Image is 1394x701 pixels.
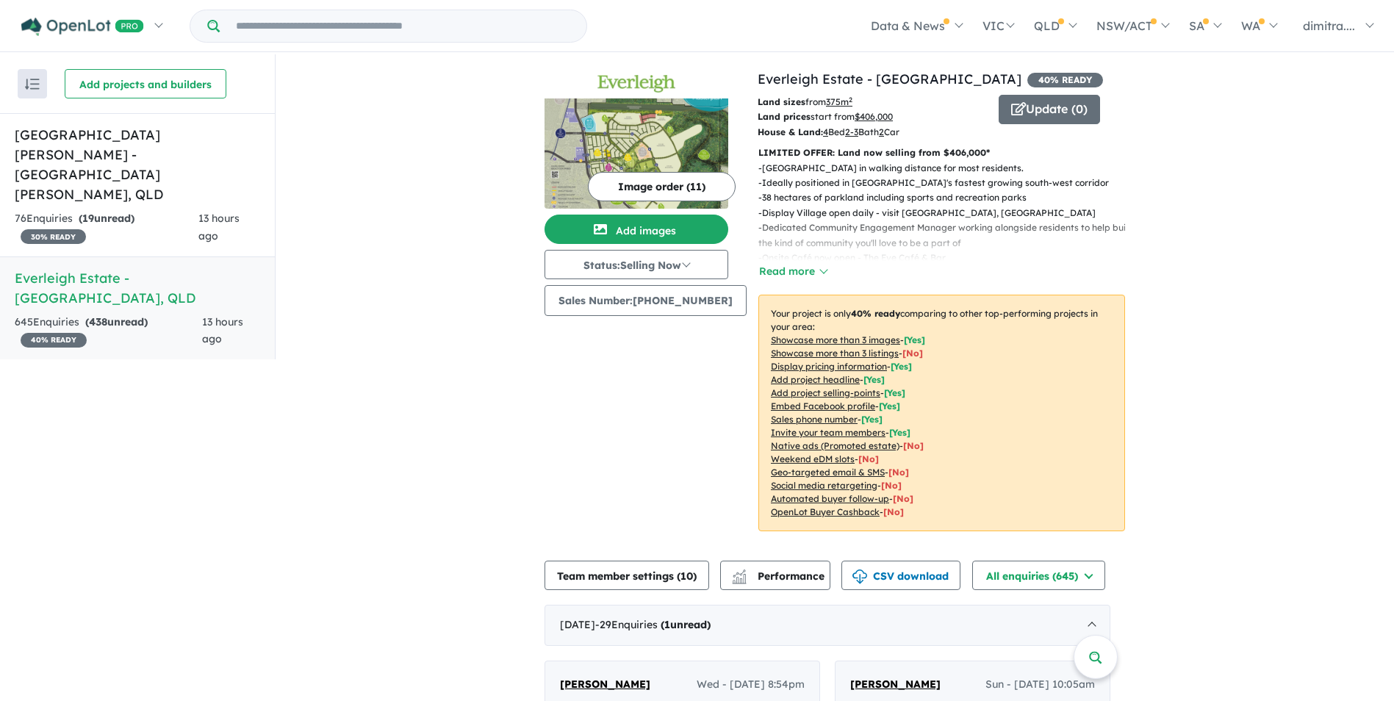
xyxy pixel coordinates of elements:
[841,561,960,590] button: CSV download
[198,212,240,242] span: 13 hours ago
[771,467,885,478] u: Geo-targeted email & SMS
[771,387,880,398] u: Add project selling-points
[881,480,902,491] span: [No]
[771,480,877,491] u: Social media retargeting
[758,190,1137,205] p: - 38 hectares of parkland including sports and recreation parks
[545,285,747,316] button: Sales Number:[PHONE_NUMBER]
[560,677,650,691] span: [PERSON_NAME]
[85,315,148,328] strong: ( unread)
[21,333,87,348] span: 40 % READY
[771,427,885,438] u: Invite your team members
[771,414,858,425] u: Sales phone number
[758,176,1137,190] p: - Ideally positioned in [GEOGRAPHIC_DATA]'s fastest growing south-west corridor
[758,111,811,122] b: Land prices
[758,109,988,124] p: start from
[849,96,852,104] sup: 2
[855,111,893,122] u: $ 406,000
[771,506,880,517] u: OpenLot Buyer Cashback
[902,348,923,359] span: [ No ]
[850,676,941,694] a: [PERSON_NAME]
[879,400,900,411] span: [ Yes ]
[758,251,1137,265] p: - Onsite Café now open - The Eve Café & Bar
[771,374,860,385] u: Add project headline
[851,308,900,319] b: 40 % ready
[879,126,884,137] u: 2
[545,69,728,209] a: Everleigh Estate - Greenbank LogoEverleigh Estate - Greenbank
[845,126,858,137] u: 2-3
[985,676,1095,694] span: Sun - [DATE] 10:05am
[733,569,746,578] img: line-chart.svg
[771,400,875,411] u: Embed Facebook profile
[858,453,879,464] span: [No]
[999,95,1100,124] button: Update (0)
[1027,73,1103,87] span: 40 % READY
[664,618,670,631] span: 1
[758,96,805,107] b: Land sizes
[758,71,1021,87] a: Everleigh Estate - [GEOGRAPHIC_DATA]
[771,361,887,372] u: Display pricing information
[758,295,1125,531] p: Your project is only comparing to other top-performing projects in your area: - - - - - - - - - -...
[852,569,867,584] img: download icon
[904,334,925,345] span: [ Yes ]
[202,315,243,346] span: 13 hours ago
[560,676,650,694] a: [PERSON_NAME]
[545,215,728,244] button: Add images
[79,212,134,225] strong: ( unread)
[732,574,747,583] img: bar-chart.svg
[771,334,900,345] u: Showcase more than 3 images
[758,126,823,137] b: House & Land:
[25,79,40,90] img: sort.svg
[588,172,736,201] button: Image order (11)
[65,69,226,98] button: Add projects and builders
[545,561,709,590] button: Team member settings (10)
[680,569,693,583] span: 10
[758,95,988,109] p: from
[888,467,909,478] span: [No]
[771,440,899,451] u: Native ads (Promoted estate)
[758,263,827,280] button: Read more
[823,126,828,137] u: 4
[972,561,1105,590] button: All enquiries (645)
[720,561,830,590] button: Performance
[661,618,711,631] strong: ( unread)
[826,96,852,107] u: 375 m
[15,268,260,308] h5: Everleigh Estate - [GEOGRAPHIC_DATA] , QLD
[21,18,144,36] img: Openlot PRO Logo White
[595,618,711,631] span: - 29 Enquir ies
[863,374,885,385] span: [ Yes ]
[861,414,883,425] span: [ Yes ]
[223,10,583,42] input: Try estate name, suburb, builder or developer
[1303,18,1355,33] span: dimitra....
[758,161,1137,176] p: - [GEOGRAPHIC_DATA] in walking distance for most residents.
[758,206,1137,220] p: - Display Village open daily - visit [GEOGRAPHIC_DATA], [GEOGRAPHIC_DATA]
[15,125,260,204] h5: [GEOGRAPHIC_DATA][PERSON_NAME] - [GEOGRAPHIC_DATA][PERSON_NAME] , QLD
[545,98,728,209] img: Everleigh Estate - Greenbank
[771,453,855,464] u: Weekend eDM slots
[889,427,910,438] span: [ Yes ]
[903,440,924,451] span: [No]
[893,493,913,504] span: [No]
[758,125,988,140] p: Bed Bath Car
[758,220,1137,251] p: - Dedicated Community Engagement Manager working alongside residents to help build the kind of co...
[758,145,1125,160] p: LIMITED OFFER: Land now selling from $406,000*
[850,677,941,691] span: [PERSON_NAME]
[697,676,805,694] span: Wed - [DATE] 8:54pm
[15,314,202,349] div: 645 Enquir ies
[884,387,905,398] span: [ Yes ]
[21,229,86,244] span: 30 % READY
[550,75,722,93] img: Everleigh Estate - Greenbank Logo
[89,315,107,328] span: 438
[883,506,904,517] span: [No]
[734,569,824,583] span: Performance
[545,250,728,279] button: Status:Selling Now
[771,493,889,504] u: Automated buyer follow-up
[545,605,1110,646] div: [DATE]
[82,212,94,225] span: 19
[771,348,899,359] u: Showcase more than 3 listings
[15,210,198,245] div: 76 Enquir ies
[891,361,912,372] span: [ Yes ]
